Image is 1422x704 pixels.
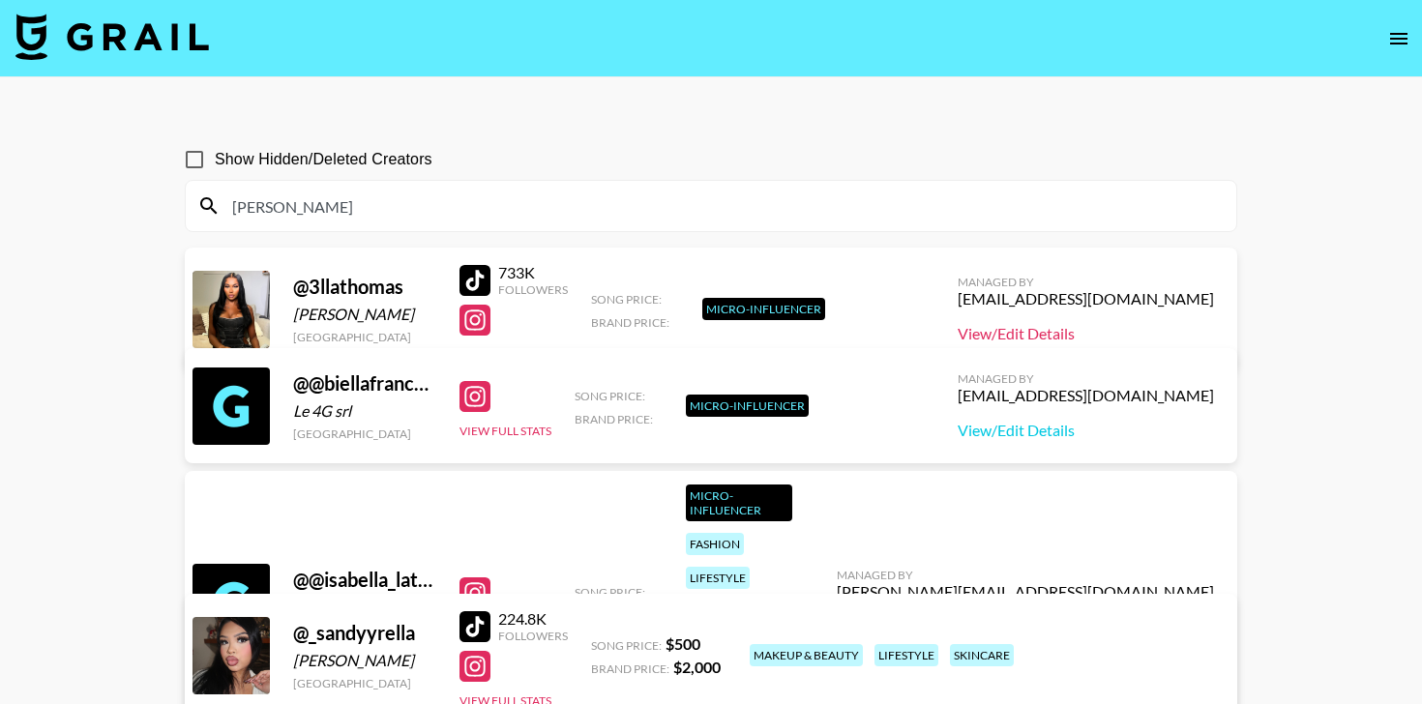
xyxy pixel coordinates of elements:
span: Brand Price: [575,412,653,426]
div: skincare [950,644,1014,666]
span: Song Price: [575,585,645,600]
a: View/Edit Details [958,421,1214,440]
button: View Full Stats [459,347,551,362]
div: lifestyle [874,644,938,666]
div: [GEOGRAPHIC_DATA] [293,676,436,690]
div: @ _sandyyrella [293,621,436,645]
div: fashion [686,533,744,555]
div: Managed By [837,568,1214,582]
div: 224.8K [498,609,568,629]
div: [GEOGRAPHIC_DATA] [293,330,436,344]
div: Micro-Influencer [702,298,825,320]
div: Managed By [958,371,1214,386]
div: [EMAIL_ADDRESS][DOMAIN_NAME] [958,289,1214,308]
strong: $ 500 [666,634,700,653]
div: Micro-Influencer [686,395,809,417]
div: [PERSON_NAME] [293,305,436,324]
span: Song Price: [591,638,662,653]
span: Brand Price: [591,661,669,676]
span: Song Price: [591,292,662,307]
span: Brand Price: [591,315,669,330]
div: Followers [498,629,568,643]
div: [PERSON_NAME] [293,651,436,670]
img: Grail Talent [15,14,209,60]
span: Song Price: [575,389,645,403]
div: Le 4G srl [293,401,436,421]
div: Managed By [958,275,1214,289]
div: [EMAIL_ADDRESS][DOMAIN_NAME] [958,386,1214,405]
div: 733K [498,263,568,282]
span: Show Hidden/Deleted Creators [215,148,432,171]
div: @ @isabella_latuso [293,568,436,592]
input: Search by User Name [221,191,1225,221]
div: lifestyle [686,567,750,589]
strong: $ 2,000 [673,658,721,676]
div: makeup & beauty [750,644,863,666]
div: @ 3llathomas [293,275,436,299]
div: Followers [498,282,568,297]
div: [GEOGRAPHIC_DATA] [293,426,436,441]
button: open drawer [1379,19,1418,58]
div: [PERSON_NAME][EMAIL_ADDRESS][DOMAIN_NAME] [837,582,1214,601]
div: @ @biellafrancesca [293,371,436,396]
a: View/Edit Details [958,324,1214,343]
button: View Full Stats [459,424,551,438]
div: Micro-Influencer [686,484,792,521]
